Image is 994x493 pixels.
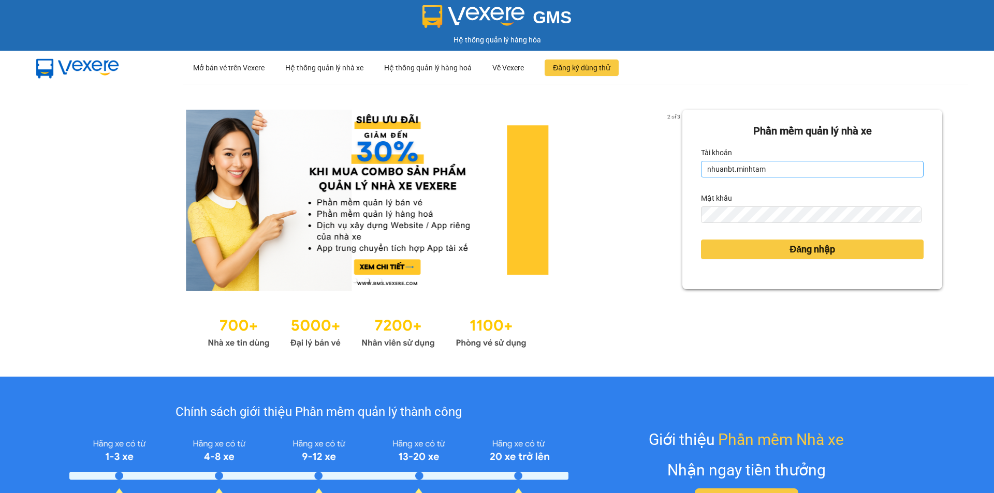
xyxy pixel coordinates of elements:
[701,240,924,259] button: Đăng nhập
[492,51,524,84] div: Về Vexere
[664,110,682,123] p: 2 of 3
[701,161,924,177] input: Tài khoản
[790,242,835,257] span: Đăng nhập
[422,16,572,24] a: GMS
[701,206,921,223] input: Mật khẩu
[365,278,369,282] li: slide item 2
[701,123,924,139] div: Phần mềm quản lý nhà xe
[285,51,363,84] div: Hệ thống quản lý nhà xe
[377,278,382,282] li: slide item 3
[701,144,732,161] label: Tài khoản
[718,427,844,452] span: Phần mềm Nhà xe
[668,110,682,291] button: next slide / item
[69,402,568,422] div: Chính sách giới thiệu Phần mềm quản lý thành công
[533,8,572,27] span: GMS
[208,311,527,351] img: Statistics.png
[649,427,844,452] div: Giới thiệu
[553,62,610,73] span: Đăng ký dùng thử
[3,34,991,46] div: Hệ thống quản lý hàng hóa
[545,59,619,76] button: Đăng ký dùng thử
[422,5,525,28] img: logo 2
[384,51,472,84] div: Hệ thống quản lý hàng hoá
[701,190,732,206] label: Mật khẩu
[667,458,826,482] div: Nhận ngay tiền thưởng
[193,51,265,84] div: Mở bán vé trên Vexere
[26,51,129,85] img: mbUUG5Q.png
[353,278,357,282] li: slide item 1
[52,110,66,291] button: previous slide / item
